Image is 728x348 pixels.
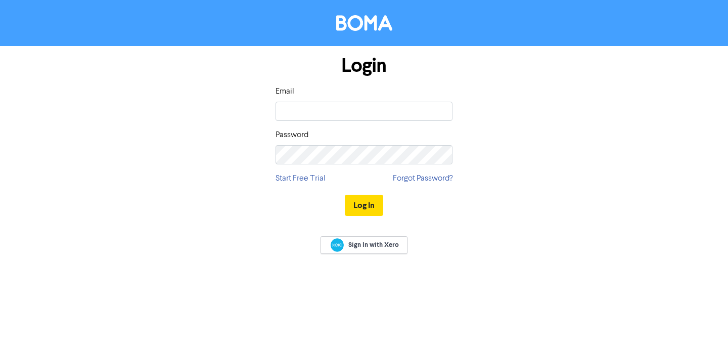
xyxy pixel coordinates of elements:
[321,236,407,254] a: Sign In with Xero
[276,129,308,141] label: Password
[276,85,294,98] label: Email
[348,240,399,249] span: Sign In with Xero
[345,195,383,216] button: Log In
[336,15,392,31] img: BOMA Logo
[276,172,326,185] a: Start Free Trial
[276,54,452,77] h1: Login
[393,172,452,185] a: Forgot Password?
[331,238,344,252] img: Xero logo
